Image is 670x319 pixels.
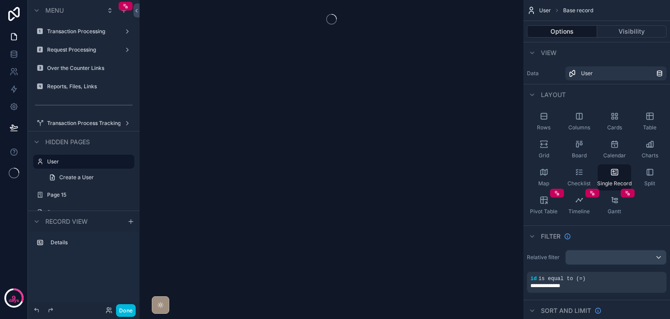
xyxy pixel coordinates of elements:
[541,232,561,241] span: Filter
[47,158,129,165] label: User
[607,124,622,131] span: Cards
[643,124,656,131] span: Table
[541,49,557,57] span: View
[12,294,16,302] p: 9
[608,208,621,215] span: Gantt
[47,28,117,35] label: Transaction Processing
[563,7,593,14] span: Base record
[598,192,631,218] button: Gantt
[598,164,631,191] button: Single Record
[562,192,596,218] button: Timeline
[597,180,632,187] span: Single Record
[538,276,585,282] span: is equal to (=)
[116,304,136,317] button: Done
[568,124,590,131] span: Columns
[644,180,655,187] span: Split
[527,70,562,77] label: Data
[562,136,596,163] button: Board
[530,276,537,282] span: id
[47,120,120,127] label: Transaction Process Tracking
[642,152,658,159] span: Charts
[47,83,129,90] label: Reports, Files, Links
[44,170,134,184] a: Create a User
[633,136,667,163] button: Charts
[51,239,127,246] label: Details
[47,65,129,72] label: Over the Counter Links
[59,174,94,181] span: Create a User
[47,209,129,216] label: Summary
[527,164,561,191] button: Map
[45,217,88,226] span: Record view
[530,208,557,215] span: Pivot Table
[565,66,667,80] a: User
[568,208,590,215] span: Timeline
[572,152,587,159] span: Board
[527,192,561,218] button: Pivot Table
[567,180,591,187] span: Checklist
[541,90,566,99] span: Layout
[28,232,140,258] div: scrollable content
[538,180,549,187] span: Map
[562,108,596,135] button: Columns
[45,138,90,146] span: Hidden pages
[537,124,550,131] span: Rows
[9,297,19,304] p: days
[581,70,593,77] span: User
[633,164,667,191] button: Split
[539,152,549,159] span: Grid
[598,136,631,163] button: Calendar
[45,6,64,15] span: Menu
[597,25,667,38] button: Visibility
[47,191,129,198] label: Page 15
[562,164,596,191] button: Checklist
[539,7,551,14] span: User
[598,108,631,135] button: Cards
[603,152,626,159] span: Calendar
[527,25,597,38] button: Options
[527,108,561,135] button: Rows
[633,108,667,135] button: Table
[527,136,561,163] button: Grid
[47,46,117,53] label: Request Processing
[527,254,562,261] label: Relative filter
